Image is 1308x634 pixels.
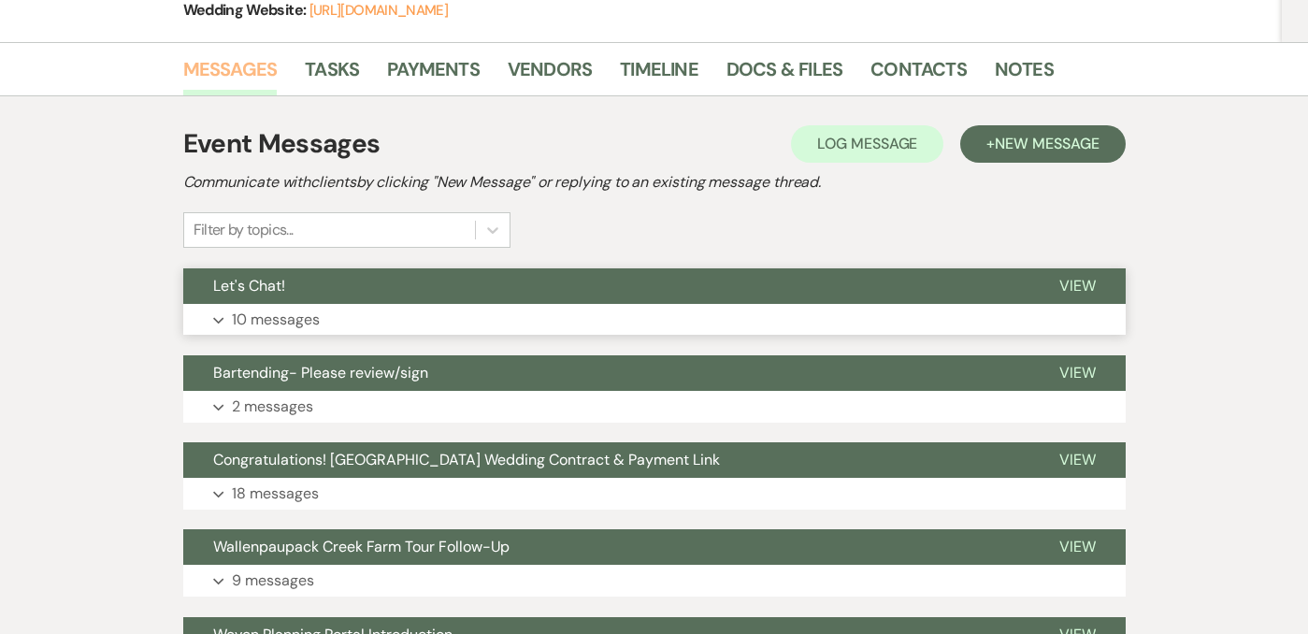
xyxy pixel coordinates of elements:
[1029,529,1126,565] button: View
[1059,363,1096,382] span: View
[183,171,1126,194] h2: Communicate with clients by clicking "New Message" or replying to an existing message thread.
[309,1,448,20] a: [URL][DOMAIN_NAME]
[183,529,1029,565] button: Wallenpaupack Creek Farm Tour Follow-Up
[194,219,294,241] div: Filter by topics...
[232,482,319,506] p: 18 messages
[508,54,592,95] a: Vendors
[213,537,510,556] span: Wallenpaupack Creek Farm Tour Follow-Up
[183,478,1126,510] button: 18 messages
[232,569,314,593] p: 9 messages
[1029,442,1126,478] button: View
[870,54,967,95] a: Contacts
[726,54,842,95] a: Docs & Files
[232,395,313,419] p: 2 messages
[387,54,480,95] a: Payments
[1059,450,1096,469] span: View
[960,125,1125,163] button: +New Message
[1029,355,1126,391] button: View
[232,308,320,332] p: 10 messages
[791,125,943,163] button: Log Message
[995,134,1099,153] span: New Message
[183,124,381,164] h1: Event Messages
[213,276,285,295] span: Let's Chat!
[1059,276,1096,295] span: View
[183,391,1126,423] button: 2 messages
[183,565,1126,597] button: 9 messages
[183,54,278,95] a: Messages
[995,54,1054,95] a: Notes
[183,304,1126,336] button: 10 messages
[183,355,1029,391] button: Bartending- Please review/sign
[183,268,1029,304] button: Let's Chat!
[213,450,720,469] span: Congratulations! [GEOGRAPHIC_DATA] Wedding Contract & Payment Link
[1059,537,1096,556] span: View
[817,134,917,153] span: Log Message
[213,363,428,382] span: Bartending- Please review/sign
[183,442,1029,478] button: Congratulations! [GEOGRAPHIC_DATA] Wedding Contract & Payment Link
[620,54,698,95] a: Timeline
[305,54,359,95] a: Tasks
[1029,268,1126,304] button: View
